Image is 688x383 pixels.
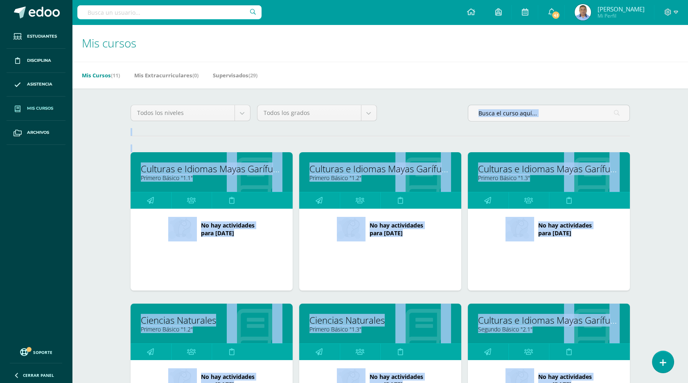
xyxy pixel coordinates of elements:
[27,129,49,136] span: Archivos
[7,73,65,97] a: Asistencia
[597,12,644,19] span: Mi Perfil
[192,72,199,79] span: (0)
[141,325,282,333] a: Primero Básico "1.2"
[478,314,620,327] a: Culturas e Idiomas Mayas Garífuna o Xinca
[23,372,54,378] span: Cerrar panel
[7,49,65,73] a: Disciplina
[82,35,136,51] span: Mis cursos
[7,97,65,121] a: Mis cursos
[27,57,51,64] span: Disciplina
[77,5,262,19] input: Busca un usuario...
[257,105,377,121] a: Todos los grados
[337,217,364,241] img: no_activities_small.png
[27,33,57,40] span: Estudiantes
[478,162,620,175] a: Culturas e Idiomas Mayas Garífuna o Xinca
[213,69,257,82] a: Supervisados(29)
[82,69,120,82] a: Mis Cursos(11)
[309,162,451,175] a: Culturas e Idiomas Mayas Garífuna o Xinca
[468,105,629,121] input: Busca el curso aquí...
[27,105,53,112] span: Mis cursos
[134,69,199,82] a: Mis Extracurriculares(0)
[7,25,65,49] a: Estudiantes
[141,314,282,327] a: Ciencias Naturales
[248,72,257,79] span: (29)
[538,221,592,237] span: No hay actividades para [DATE]
[370,221,423,237] span: No hay actividades para [DATE]
[111,72,120,79] span: (11)
[10,346,62,357] a: Soporte
[141,162,282,175] a: Culturas e Idiomas Mayas Garífuna o Xinca
[309,174,451,182] a: Primero Básico "1.2"
[168,217,195,241] img: no_activities_small.png
[7,121,65,145] a: Archivos
[201,221,255,237] span: No hay actividades para [DATE]
[309,314,451,327] a: Ciencias Naturales
[478,325,620,333] a: Segundo Básico "2.1"
[27,81,52,88] span: Asistencia
[137,105,228,121] span: Todos los niveles
[478,174,620,182] a: Primero Básico "1.3"
[131,105,250,121] a: Todos los niveles
[597,5,644,13] span: [PERSON_NAME]
[264,105,355,121] span: Todos los grados
[575,4,591,20] img: 23e8710bf1a66a253e536f1c80b3e19a.png
[309,325,451,333] a: Primero Básico "1.3"
[505,217,532,241] img: no_activities_small.png
[551,11,560,20] span: 41
[33,349,52,355] span: Soporte
[141,174,282,182] a: Primero Básico "1.1"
